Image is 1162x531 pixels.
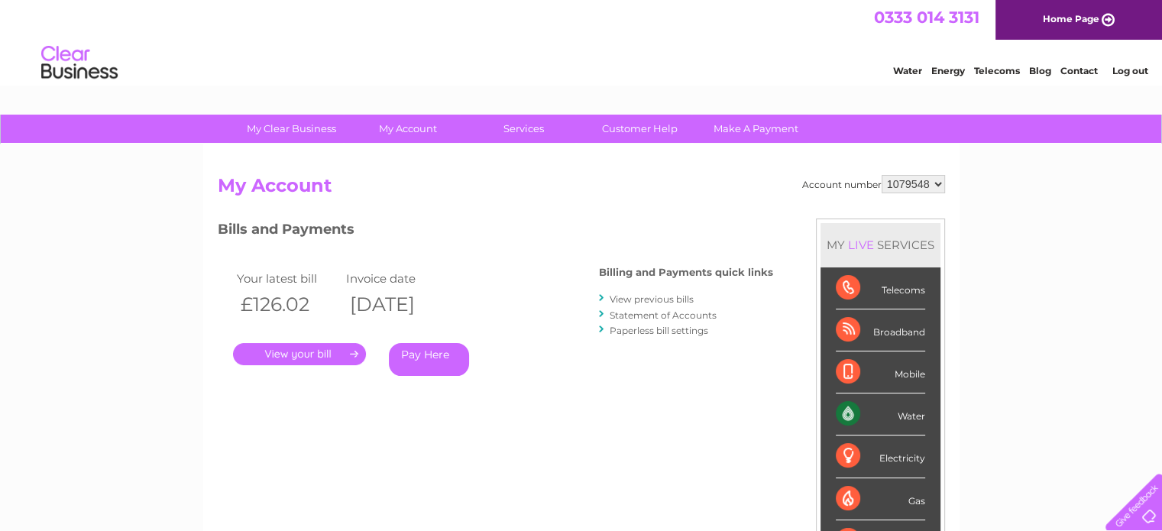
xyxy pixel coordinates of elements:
div: Account number [802,175,945,193]
div: Mobile [836,351,925,393]
div: Broadband [836,309,925,351]
a: 0333 014 3131 [874,8,979,27]
th: £126.02 [233,289,343,320]
th: [DATE] [342,289,452,320]
a: Log out [1112,65,1147,76]
a: Paperless bill settings [610,325,708,336]
a: Pay Here [389,343,469,376]
h4: Billing and Payments quick links [599,267,773,278]
img: logo.png [40,40,118,86]
a: Make A Payment [693,115,819,143]
a: My Account [345,115,471,143]
div: Water [836,393,925,435]
h2: My Account [218,175,945,204]
a: Statement of Accounts [610,309,717,321]
a: My Clear Business [228,115,354,143]
div: Electricity [836,435,925,478]
div: MY SERVICES [821,223,940,267]
a: . [233,343,366,365]
a: Services [461,115,587,143]
a: Water [893,65,922,76]
div: LIVE [845,238,877,252]
a: Telecoms [974,65,1020,76]
a: Customer Help [577,115,703,143]
h3: Bills and Payments [218,219,773,245]
a: View previous bills [610,293,694,305]
a: Energy [931,65,965,76]
td: Invoice date [342,268,452,289]
td: Your latest bill [233,268,343,289]
div: Gas [836,478,925,520]
div: Clear Business is a trading name of Verastar Limited (registered in [GEOGRAPHIC_DATA] No. 3667643... [221,8,943,74]
a: Blog [1029,65,1051,76]
div: Telecoms [836,267,925,309]
a: Contact [1060,65,1098,76]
